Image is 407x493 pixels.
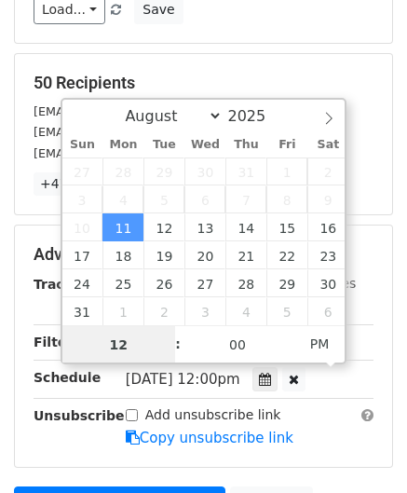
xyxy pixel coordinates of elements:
[184,157,225,185] span: July 30, 2025
[102,269,143,297] span: August 25, 2025
[307,213,348,241] span: August 16, 2025
[34,104,241,118] small: [EMAIL_ADDRESS][DOMAIN_NAME]
[266,241,307,269] span: August 22, 2025
[102,185,143,213] span: August 4, 2025
[225,157,266,185] span: July 31, 2025
[266,213,307,241] span: August 15, 2025
[102,297,143,325] span: September 1, 2025
[225,269,266,297] span: August 28, 2025
[34,172,112,196] a: +47 more
[225,297,266,325] span: September 4, 2025
[294,325,346,363] span: Click to toggle
[34,277,96,292] strong: Tracking
[143,139,184,151] span: Tue
[225,213,266,241] span: August 14, 2025
[175,325,181,363] span: :
[184,297,225,325] span: September 3, 2025
[225,185,266,213] span: August 7, 2025
[62,185,103,213] span: August 3, 2025
[126,430,293,446] a: Copy unsubscribe link
[143,269,184,297] span: August 26, 2025
[307,269,348,297] span: August 30, 2025
[62,241,103,269] span: August 17, 2025
[34,244,373,265] h5: Advanced
[184,213,225,241] span: August 13, 2025
[102,241,143,269] span: August 18, 2025
[184,269,225,297] span: August 27, 2025
[307,241,348,269] span: August 23, 2025
[34,73,373,93] h5: 50 Recipients
[62,297,103,325] span: August 31, 2025
[225,241,266,269] span: August 21, 2025
[126,371,240,388] span: [DATE] 12:00pm
[266,185,307,213] span: August 8, 2025
[34,125,241,139] small: [EMAIL_ADDRESS][DOMAIN_NAME]
[143,213,184,241] span: August 12, 2025
[34,370,101,385] strong: Schedule
[145,405,281,425] label: Add unsubscribe link
[143,185,184,213] span: August 5, 2025
[102,213,143,241] span: August 11, 2025
[62,326,176,363] input: Hour
[102,139,143,151] span: Mon
[34,146,241,160] small: [EMAIL_ADDRESS][DOMAIN_NAME]
[62,157,103,185] span: July 27, 2025
[62,139,103,151] span: Sun
[34,335,81,349] strong: Filters
[307,185,348,213] span: August 9, 2025
[62,269,103,297] span: August 24, 2025
[266,139,307,151] span: Fri
[181,326,294,363] input: Minute
[307,157,348,185] span: August 2, 2025
[307,139,348,151] span: Sat
[307,297,348,325] span: September 6, 2025
[143,241,184,269] span: August 19, 2025
[143,157,184,185] span: July 29, 2025
[184,241,225,269] span: August 20, 2025
[143,297,184,325] span: September 2, 2025
[102,157,143,185] span: July 28, 2025
[34,408,125,423] strong: Unsubscribe
[184,139,225,151] span: Wed
[266,297,307,325] span: September 5, 2025
[223,107,290,125] input: Year
[266,269,307,297] span: August 29, 2025
[225,139,266,151] span: Thu
[266,157,307,185] span: August 1, 2025
[62,213,103,241] span: August 10, 2025
[184,185,225,213] span: August 6, 2025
